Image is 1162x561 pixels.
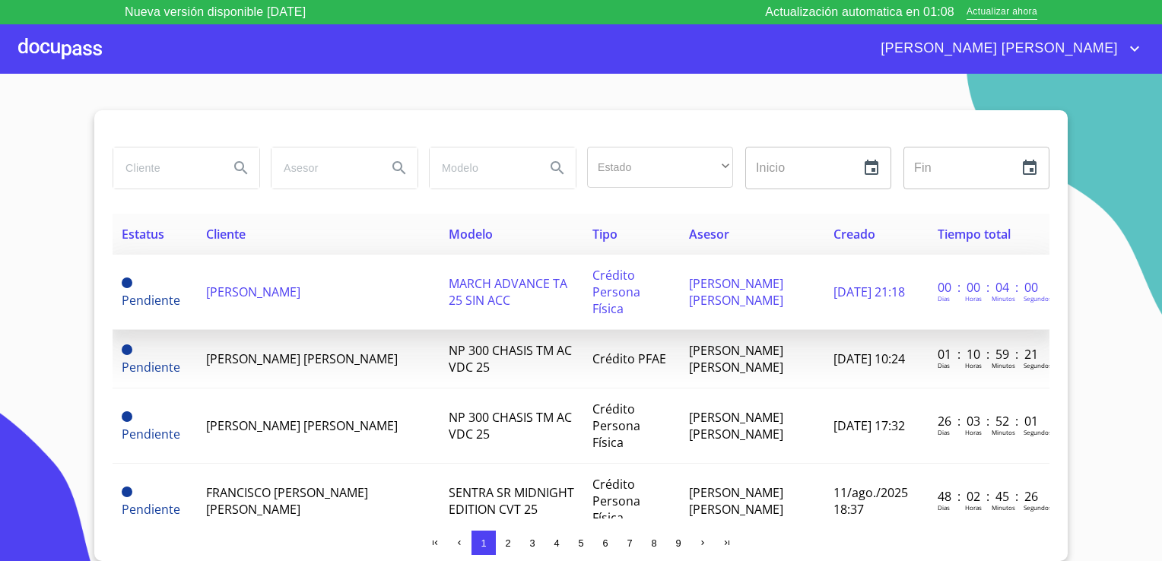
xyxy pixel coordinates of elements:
[666,531,691,555] button: 9
[449,342,572,376] span: NP 300 CHASIS TM AC VDC 25
[122,501,180,518] span: Pendiente
[675,537,681,549] span: 9
[938,279,1040,296] p: 00 : 00 : 04 : 00
[206,484,368,518] span: FRANCISCO [PERSON_NAME] [PERSON_NAME]
[592,350,666,367] span: Crédito PFAE
[1024,361,1052,369] p: Segundos
[1024,503,1052,512] p: Segundos
[592,267,640,317] span: Crédito Persona Física
[938,226,1011,242] span: Tiempo total
[592,401,640,451] span: Crédito Persona Física
[938,346,1040,363] p: 01 : 10 : 59 : 21
[689,484,783,518] span: [PERSON_NAME] [PERSON_NAME]
[122,292,180,309] span: Pendiente
[965,361,982,369] p: Horas
[992,503,1015,512] p: Minutos
[206,226,246,242] span: Cliente
[833,417,905,434] span: [DATE] 17:32
[122,277,132,288] span: Pendiente
[122,487,132,497] span: Pendiente
[642,531,666,555] button: 8
[520,531,544,555] button: 3
[1024,294,1052,303] p: Segundos
[869,36,1125,61] span: [PERSON_NAME] [PERSON_NAME]
[992,294,1015,303] p: Minutos
[122,411,132,422] span: Pendiente
[449,484,574,518] span: SENTRA SR MIDNIGHT EDITION CVT 25
[113,147,217,189] input: search
[833,226,875,242] span: Creado
[592,226,618,242] span: Tipo
[505,537,510,549] span: 2
[938,428,950,436] p: Dias
[471,531,496,555] button: 1
[449,275,567,309] span: MARCH ADVANCE TA 25 SIN ACC
[206,417,398,434] span: [PERSON_NAME] [PERSON_NAME]
[481,537,486,549] span: 1
[938,488,1040,505] p: 48 : 02 : 45 : 26
[689,226,729,242] span: Asesor
[223,150,259,186] button: Search
[529,537,535,549] span: 3
[554,537,559,549] span: 4
[569,531,593,555] button: 5
[967,5,1037,21] span: Actualizar ahora
[618,531,642,555] button: 7
[122,226,164,242] span: Estatus
[965,503,982,512] p: Horas
[206,350,398,367] span: [PERSON_NAME] [PERSON_NAME]
[689,409,783,442] span: [PERSON_NAME] [PERSON_NAME]
[965,294,982,303] p: Horas
[651,537,656,549] span: 8
[938,294,950,303] p: Dias
[1024,428,1052,436] p: Segundos
[938,503,950,512] p: Dias
[122,359,180,376] span: Pendiente
[539,150,576,186] button: Search
[833,484,908,518] span: 11/ago./2025 18:37
[125,3,306,21] p: Nueva versión disponible [DATE]
[430,147,533,189] input: search
[602,537,608,549] span: 6
[938,361,950,369] p: Dias
[869,36,1144,61] button: account of current user
[587,147,733,188] div: ​
[578,537,583,549] span: 5
[592,476,640,526] span: Crédito Persona Física
[965,428,982,436] p: Horas
[992,361,1015,369] p: Minutos
[122,426,180,442] span: Pendiente
[938,413,1040,429] p: 26 : 03 : 52 : 01
[496,531,520,555] button: 2
[833,350,905,367] span: [DATE] 10:24
[206,284,300,300] span: [PERSON_NAME]
[765,3,954,21] p: Actualización automatica en 01:08
[449,226,493,242] span: Modelo
[544,531,569,555] button: 4
[689,342,783,376] span: [PERSON_NAME] [PERSON_NAME]
[381,150,417,186] button: Search
[833,284,905,300] span: [DATE] 21:18
[627,537,632,549] span: 7
[271,147,375,189] input: search
[449,409,572,442] span: NP 300 CHASIS TM AC VDC 25
[122,344,132,355] span: Pendiente
[689,275,783,309] span: [PERSON_NAME] [PERSON_NAME]
[593,531,618,555] button: 6
[992,428,1015,436] p: Minutos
